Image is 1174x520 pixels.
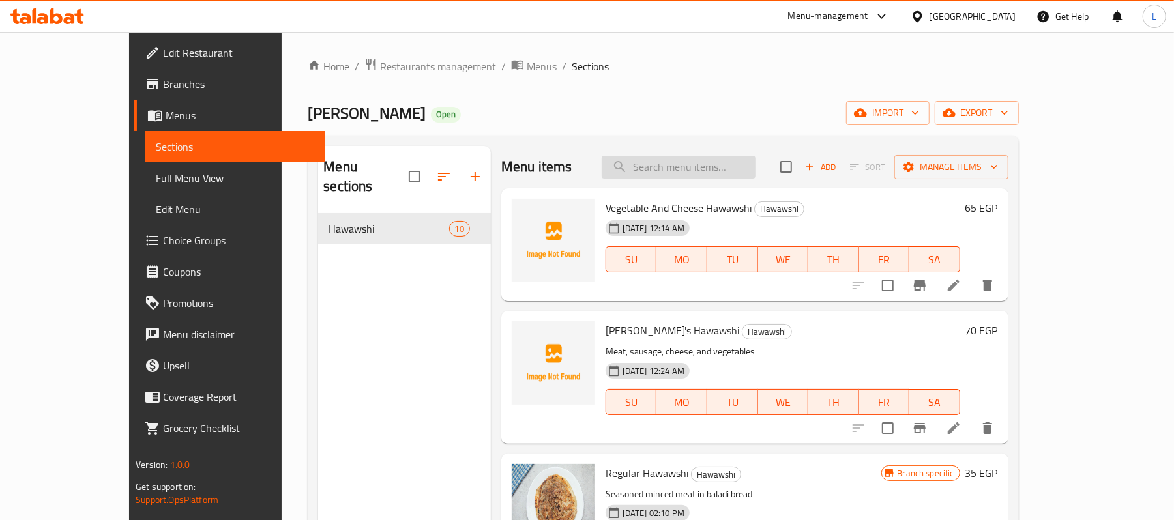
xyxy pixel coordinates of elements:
div: items [449,221,470,237]
img: Abu Shadi's Hawawshi [512,321,595,405]
a: Home [308,59,349,74]
span: Sort sections [428,161,460,192]
span: Choice Groups [163,233,315,248]
button: delete [972,270,1003,301]
a: Choice Groups [134,225,325,256]
div: Hawawshi10 [318,213,491,244]
span: Coverage Report [163,389,315,405]
span: Version: [136,456,168,473]
a: Edit Restaurant [134,37,325,68]
span: Hawawshi [755,201,804,216]
h6: 65 EGP [965,199,998,217]
button: MO [656,389,707,415]
button: TH [808,389,859,415]
a: Promotions [134,287,325,319]
span: Menus [527,59,557,74]
button: TU [707,389,758,415]
span: [DATE] 12:24 AM [617,365,690,377]
span: MO [662,393,702,412]
span: import [857,105,919,121]
span: export [945,105,1008,121]
h2: Menu items [501,157,572,177]
span: Select to update [874,272,902,299]
button: delete [972,412,1003,444]
a: Sections [145,131,325,162]
a: Full Menu View [145,162,325,194]
a: Coupons [134,256,325,287]
span: WE [763,393,804,412]
span: Sections [572,59,609,74]
span: 10 [450,223,469,235]
span: Sections [156,139,315,154]
h6: 35 EGP [965,464,998,482]
a: Branches [134,68,325,100]
button: TH [808,246,859,272]
span: Grocery Checklist [163,420,315,436]
span: SU [611,393,651,412]
span: FR [864,250,905,269]
span: Menus [166,108,315,123]
span: Menu disclaimer [163,326,315,342]
span: Regular Hawawshi [606,463,688,483]
nav: breadcrumb [308,58,1018,75]
span: 1.0.0 [170,456,190,473]
button: SU [606,246,656,272]
a: Upsell [134,350,325,381]
h2: Menu sections [323,157,409,196]
div: Hawawshi [754,201,804,217]
input: search [602,156,756,179]
span: Upsell [163,358,315,373]
nav: Menu sections [318,208,491,250]
div: Open [431,107,461,123]
a: Menus [511,58,557,75]
button: SA [909,246,960,272]
button: Branch-specific-item [904,412,935,444]
a: Menus [134,100,325,131]
a: Support.OpsPlatform [136,491,218,508]
button: FR [859,389,910,415]
button: export [935,101,1019,125]
button: Add [800,157,842,177]
button: Add section [460,161,491,192]
img: Vegetable And Cheese Hawawshi [512,199,595,282]
span: Hawawshi [329,221,448,237]
span: Full Menu View [156,170,315,186]
button: SA [909,389,960,415]
a: Menu disclaimer [134,319,325,350]
a: Restaurants management [364,58,496,75]
span: Hawawshi [742,325,791,339]
span: Edit Menu [156,201,315,217]
span: Vegetable And Cheese Hawawshi [606,198,752,218]
li: / [501,59,506,74]
div: Menu-management [788,8,868,24]
span: WE [763,250,804,269]
a: Edit menu item [946,278,961,293]
span: FR [864,393,905,412]
span: Manage items [905,159,998,175]
span: SA [915,393,955,412]
span: Select to update [874,414,902,442]
p: Seasoned minced meat in baladi bread [606,486,881,502]
span: Branch specific [892,467,960,480]
span: Edit Restaurant [163,45,315,61]
span: TU [712,393,753,412]
span: Add [803,160,838,175]
button: WE [758,246,809,272]
span: Get support on: [136,478,196,495]
button: Manage items [894,155,1008,179]
button: MO [656,246,707,272]
span: [DATE] 12:14 AM [617,222,690,235]
span: Select section first [842,157,894,177]
span: Select section [772,153,800,181]
a: Edit menu item [946,420,961,436]
span: TH [814,250,854,269]
span: Add item [800,157,842,177]
button: SU [606,389,656,415]
button: TU [707,246,758,272]
span: SA [915,250,955,269]
p: Meat, sausage, cheese, and vegetables [606,343,960,360]
a: Edit Menu [145,194,325,225]
span: [DATE] 02:10 PM [617,507,690,519]
span: MO [662,250,702,269]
